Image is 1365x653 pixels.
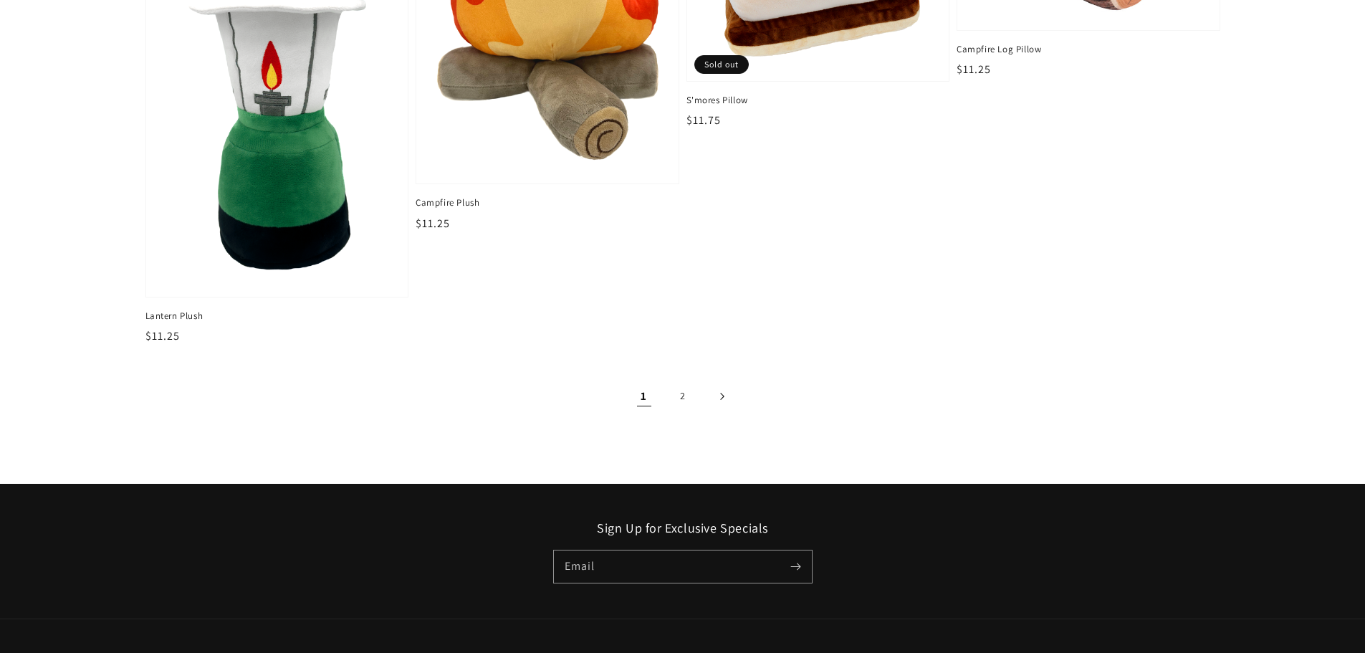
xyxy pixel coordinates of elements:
[145,310,409,323] span: Lantern Plush
[145,381,1220,412] nav: Pagination
[667,381,699,412] a: Page 2
[780,550,812,582] button: Subscribe
[416,216,450,231] span: $11.25
[145,520,1220,536] h2: Sign Up for Exclusive Specials
[957,43,1220,56] span: Campfire Log Pillow
[694,55,749,74] span: Sold out
[686,94,950,107] span: S'mores Pillow
[416,196,679,209] span: Campfire Plush
[628,381,660,412] span: Page 1
[706,381,737,412] a: Next page
[686,113,721,128] span: $11.75
[957,62,991,77] span: $11.25
[145,328,180,343] span: $11.25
